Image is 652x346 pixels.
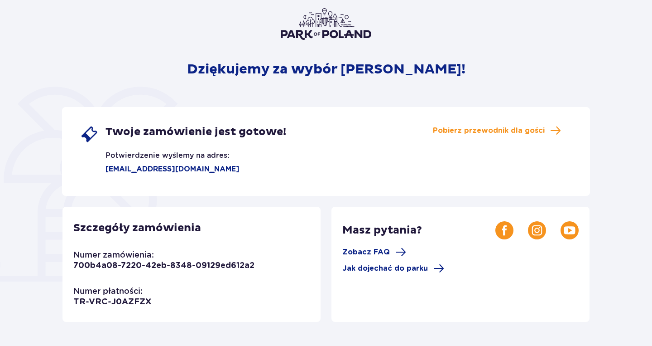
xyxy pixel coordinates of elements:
p: [EMAIL_ADDRESS][DOMAIN_NAME] [80,164,240,174]
p: Potwierdzenie wyślemy na adres: [80,143,229,161]
p: Szczegóły zamówienia [73,221,201,235]
span: Pobierz przewodnik dla gości [433,126,545,136]
a: Jak dojechać do parku [342,263,444,274]
span: Zobacz FAQ [342,247,390,257]
a: Pobierz przewodnik dla gości [433,125,561,136]
p: Masz pytania? [342,224,495,237]
span: Twoje zamówienie jest gotowe! [105,125,286,139]
img: Facebook [495,221,513,239]
p: Numer płatności: [73,286,143,297]
a: Zobacz FAQ [342,247,406,258]
img: Youtube [561,221,579,239]
p: 700b4a08-7220-42eb-8348-09129ed612a2 [73,260,254,271]
img: Park of Poland logo [281,8,371,40]
span: Jak dojechać do parku [342,263,428,273]
p: TR-VRC-J0AZFZX [73,297,151,307]
img: Instagram [528,221,546,239]
p: Dziękujemy za wybór [PERSON_NAME]! [187,61,465,78]
p: Numer zamówienia: [73,249,154,260]
img: single ticket icon [80,125,98,143]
